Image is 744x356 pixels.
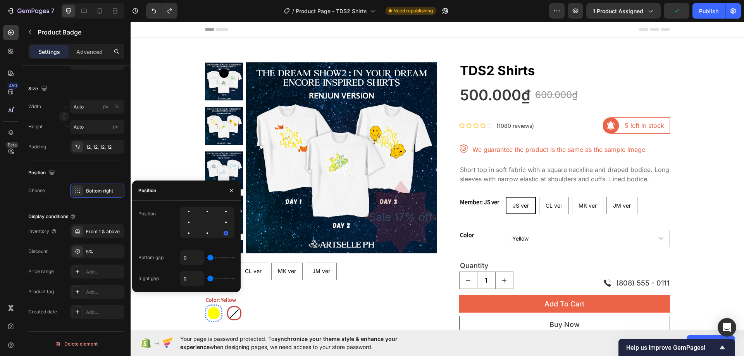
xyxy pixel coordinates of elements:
[692,3,725,19] button: Publish
[329,122,338,132] img: Alt Image
[414,277,454,287] div: Add To Cart
[86,248,122,255] div: 5%
[329,64,401,83] div: 500.000₫
[472,257,482,266] img: Alt Image
[146,3,177,19] div: Undo/Redo
[101,102,110,111] button: %
[626,343,727,352] button: Show survey - Help us improve GemPages!
[81,246,98,253] span: JS ver
[28,228,57,235] div: Inventory
[181,272,204,285] input: Auto
[113,124,118,129] span: px
[687,335,735,351] button: Allow access
[7,83,19,89] div: 450
[296,7,367,15] span: Product Page - TDS2 Shirts
[329,143,539,162] p: Short top in soft fabric with a square neckline and draped bodice. Long sleeves with narrow elast...
[28,103,41,110] label: Width
[51,6,54,15] p: 7
[329,175,375,186] legend: Member: JS ver
[38,48,60,56] p: Settings
[86,268,122,275] div: Add...
[74,232,111,241] legend: Member: JS ver
[234,183,307,208] pre: Sale 17% off
[329,294,539,311] button: Buy Now
[138,187,156,194] div: Position
[28,143,46,150] div: Padding
[114,246,131,253] span: CL ver
[28,268,54,275] div: Price range
[448,181,466,187] span: MK ver
[74,274,106,283] legend: Color: Yellow
[329,208,375,219] legend: Color
[365,250,382,267] button: increment
[366,100,403,108] p: (1080 reviews)
[86,187,122,194] div: Bottom right
[626,344,718,351] span: Help us improve GemPages!
[55,339,98,349] div: Delete element
[718,318,736,337] div: Open Intercom Messenger
[28,123,43,130] label: Height
[86,228,122,235] div: From 1 & above
[180,335,428,351] span: Your page is password protected. To when designing pages, we need access to your store password.
[70,100,124,114] input: px%
[182,246,200,253] span: JM ver
[28,288,54,295] div: Product tag
[342,123,515,132] p: We guarantee the product is the same as the sample image
[28,213,76,220] div: Display conditions
[86,144,122,151] div: 12, 12, 12, 12
[486,256,539,267] p: (808) 555 - 0111
[382,181,398,187] span: JS ver
[112,102,121,111] button: px
[180,335,398,350] span: synchronize your theme style & enhance your experience
[3,3,58,19] button: 7
[89,47,98,56] button: Carousel Back Arrow
[138,254,164,261] div: Bottom gap
[329,41,539,58] h1: TDS2 Shirts
[131,22,744,330] iframe: Design area
[593,7,643,15] span: 1 product assigned
[147,246,165,253] span: MK ver
[415,181,432,187] span: CL ver
[482,181,500,187] span: JM ver
[138,275,159,282] div: Right gap
[6,142,19,148] div: Beta
[86,289,122,296] div: Add...
[76,48,103,56] p: Advanced
[329,238,428,250] div: Quantity
[404,65,448,81] div: 600.000₫
[181,251,204,265] input: Auto
[586,3,661,19] button: 1 product assigned
[28,248,48,255] div: Discount
[28,338,124,350] button: Delete element
[292,7,294,15] span: /
[38,28,121,37] p: Product Badge
[494,99,534,108] p: 5 left in stock
[28,308,57,315] div: Created date
[699,7,718,15] div: Publish
[28,84,49,94] div: Size
[419,298,449,308] div: Buy Now
[28,187,45,194] div: Choose
[393,7,433,14] span: Need republishing
[346,250,365,267] input: quantity
[114,103,119,110] div: %
[472,96,489,112] img: Alt Image
[86,309,122,316] div: Add...
[70,120,124,134] input: px
[103,103,108,110] div: px
[89,216,98,225] button: Carousel Next Arrow
[138,210,156,217] div: Position
[329,273,539,291] button: Add To Cart
[329,250,346,267] button: decrement
[28,168,57,178] div: Position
